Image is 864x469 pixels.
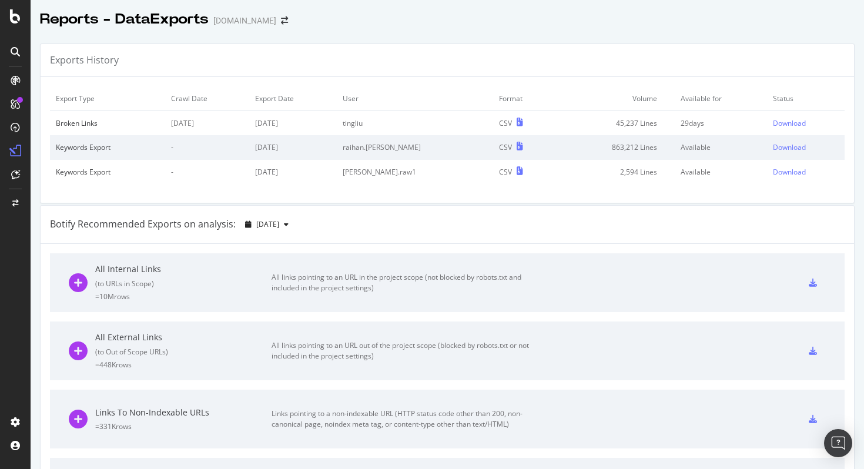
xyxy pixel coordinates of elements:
[809,279,817,287] div: csv-export
[773,142,806,152] div: Download
[773,167,806,177] div: Download
[337,111,493,136] td: tingliu
[281,16,288,25] div: arrow-right-arrow-left
[272,408,536,430] div: Links pointing to a non-indexable URL (HTTP status code other than 200, non-canonical page, noind...
[249,86,337,111] td: Export Date
[165,160,249,184] td: -
[40,9,209,29] div: Reports - DataExports
[337,86,493,111] td: User
[165,86,249,111] td: Crawl Date
[240,215,293,234] button: [DATE]
[95,331,272,343] div: All External Links
[824,429,852,457] div: Open Intercom Messenger
[555,160,675,184] td: 2,594 Lines
[56,142,159,152] div: Keywords Export
[555,135,675,159] td: 863,212 Lines
[249,135,337,159] td: [DATE]
[249,160,337,184] td: [DATE]
[50,217,236,231] div: Botify Recommended Exports on analysis:
[773,118,806,128] div: Download
[272,340,536,361] div: All links pointing to an URL out of the project scope (blocked by robots.txt or not included in t...
[165,135,249,159] td: -
[773,167,839,177] a: Download
[256,219,279,229] span: 2025 Sep. 26th
[675,111,766,136] td: 29 days
[337,160,493,184] td: [PERSON_NAME].raw1
[56,118,159,128] div: Broken Links
[499,142,512,152] div: CSV
[50,86,165,111] td: Export Type
[165,111,249,136] td: [DATE]
[773,142,839,152] a: Download
[95,347,272,357] div: ( to Out of Scope URLs )
[56,167,159,177] div: Keywords Export
[809,347,817,355] div: csv-export
[681,167,761,177] div: Available
[95,263,272,275] div: All Internal Links
[95,360,272,370] div: = 448K rows
[499,118,512,128] div: CSV
[499,167,512,177] div: CSV
[272,272,536,293] div: All links pointing to an URL in the project scope (not blocked by robots.txt and included in the ...
[95,421,272,431] div: = 331K rows
[555,86,675,111] td: Volume
[767,86,845,111] td: Status
[95,407,272,418] div: Links To Non-Indexable URLs
[809,415,817,423] div: csv-export
[773,118,839,128] a: Download
[50,53,119,67] div: Exports History
[249,111,337,136] td: [DATE]
[95,279,272,289] div: ( to URLs in Scope )
[95,292,272,301] div: = 10M rows
[675,86,766,111] td: Available for
[681,142,761,152] div: Available
[337,135,493,159] td: raihan.[PERSON_NAME]
[555,111,675,136] td: 45,237 Lines
[213,15,276,26] div: [DOMAIN_NAME]
[493,86,555,111] td: Format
